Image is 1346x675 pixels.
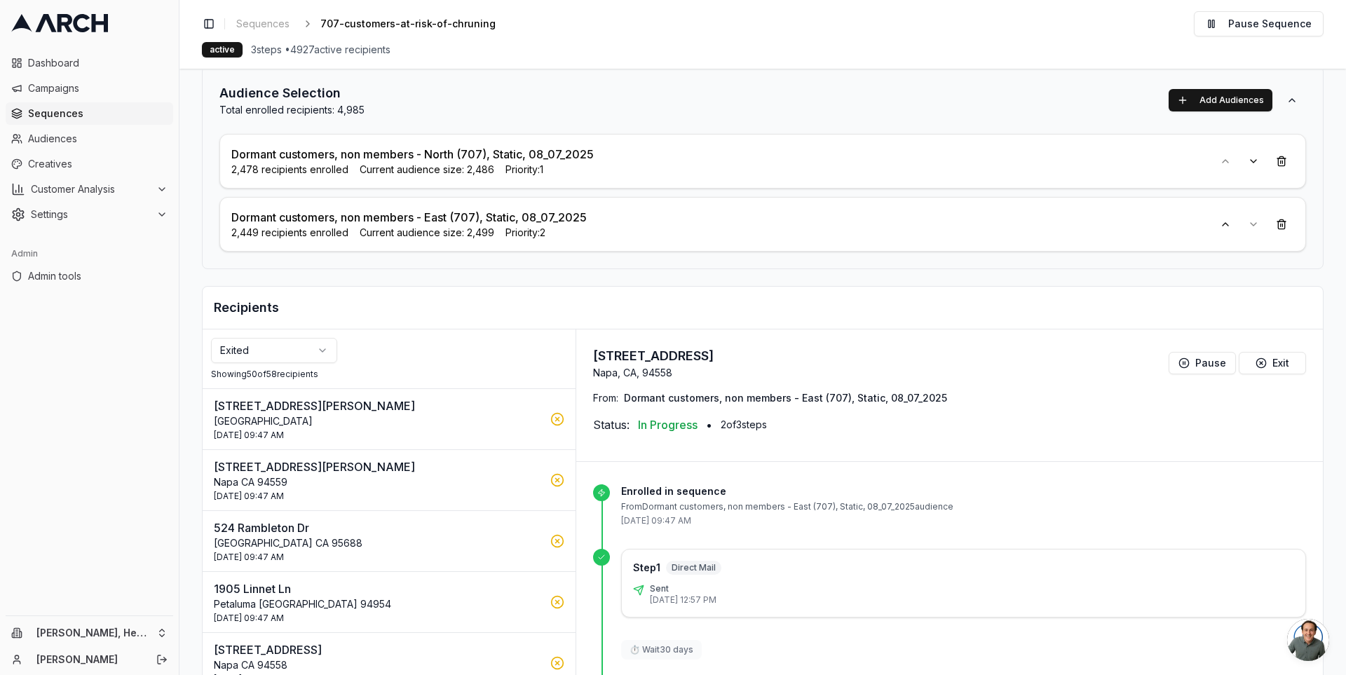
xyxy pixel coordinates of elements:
[203,389,576,449] button: [STREET_ADDRESS][PERSON_NAME][GEOGRAPHIC_DATA][DATE] 09:47 AM
[28,107,168,121] span: Sequences
[214,641,542,658] p: [STREET_ADDRESS]
[219,103,365,117] p: Total enrolled recipients: 4,985
[706,416,712,433] span: •
[666,561,721,575] span: Direct Mail
[593,391,618,405] span: From:
[231,14,518,34] nav: breadcrumb
[28,157,168,171] span: Creatives
[360,163,494,177] span: Current audience size: 2,486
[214,475,542,489] p: Napa CA 94559
[650,594,716,606] p: [DATE] 12:57 PM
[219,83,365,103] h2: Audience Selection
[621,515,1306,526] p: [DATE] 09:47 AM
[203,511,576,571] button: 524 Rambleton Dr[GEOGRAPHIC_DATA] CA 95688[DATE] 09:47 AM
[214,597,542,611] p: Petaluma [GEOGRAPHIC_DATA] 94954
[593,416,630,433] span: Status:
[593,346,714,366] p: [STREET_ADDRESS]
[202,42,243,57] div: active
[28,269,168,283] span: Admin tools
[214,580,542,597] p: 1905 Linnet Ln
[721,418,767,432] span: 2 of 3 steps
[624,391,947,405] span: Dormant customers, non members - East (707), Static, 08_07_2025
[214,397,542,414] p: [STREET_ADDRESS][PERSON_NAME]
[231,163,348,177] span: 2,478 recipients enrolled
[36,627,151,639] span: [PERSON_NAME], Heating, Cooling and Drains
[6,52,173,74] a: Dashboard
[236,17,290,31] span: Sequences
[231,14,295,34] a: Sequences
[211,369,567,380] div: Showing 50 of 58 recipients
[650,583,716,594] p: Sent
[231,226,348,240] span: 2,449 recipients enrolled
[621,501,1306,512] p: From Dormant customers, non members - East (707), Static, 08_07_2025 audience
[505,226,545,240] span: Priority: 2
[1239,352,1306,374] button: Exit
[1169,352,1236,374] button: Pause
[214,552,284,563] span: [DATE] 09:47 AM
[28,81,168,95] span: Campaigns
[6,203,173,226] button: Settings
[203,450,576,510] button: [STREET_ADDRESS][PERSON_NAME]Napa CA 94559[DATE] 09:47 AM
[28,56,168,70] span: Dashboard
[152,650,172,669] button: Log out
[638,416,698,433] span: In Progress
[214,519,542,536] p: 524 Rambleton Dr
[214,536,542,550] p: [GEOGRAPHIC_DATA] CA 95688
[214,613,284,624] span: [DATE] 09:47 AM
[505,163,543,177] span: Priority: 1
[231,209,587,226] p: Dormant customers, non members - East (707), Static, 08_07_2025
[360,226,494,240] span: Current audience size: 2,499
[630,644,693,655] p: ⏱ Wait 30 days
[593,366,714,380] p: Napa, CA, 94558
[36,653,141,667] a: [PERSON_NAME]
[6,102,173,125] a: Sequences
[6,153,173,175] a: Creatives
[214,491,284,502] span: [DATE] 09:47 AM
[214,414,542,428] p: [GEOGRAPHIC_DATA]
[214,458,542,475] p: [STREET_ADDRESS][PERSON_NAME]
[203,572,576,632] button: 1905 Linnet LnPetaluma [GEOGRAPHIC_DATA] 94954[DATE] 09:47 AM
[1169,89,1272,111] button: Add Audiences
[214,658,542,672] p: Napa CA 94558
[633,561,660,575] p: Step 1
[31,182,151,196] span: Customer Analysis
[1194,11,1324,36] button: Pause Sequence
[214,298,1312,318] h2: Recipients
[6,265,173,287] a: Admin tools
[251,43,390,57] span: 3 steps • 4927 active recipients
[28,132,168,146] span: Audiences
[320,17,496,31] span: 707-customers-at-risk-of-chruning
[231,146,594,163] p: Dormant customers, non members - North (707), Static, 08_07_2025
[6,77,173,100] a: Campaigns
[1287,619,1329,661] div: Open chat
[6,178,173,200] button: Customer Analysis
[621,484,1306,498] p: Enrolled in sequence
[31,207,151,221] span: Settings
[6,622,173,644] button: [PERSON_NAME], Heating, Cooling and Drains
[6,128,173,150] a: Audiences
[214,430,284,441] span: [DATE] 09:47 AM
[6,243,173,265] div: Admin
